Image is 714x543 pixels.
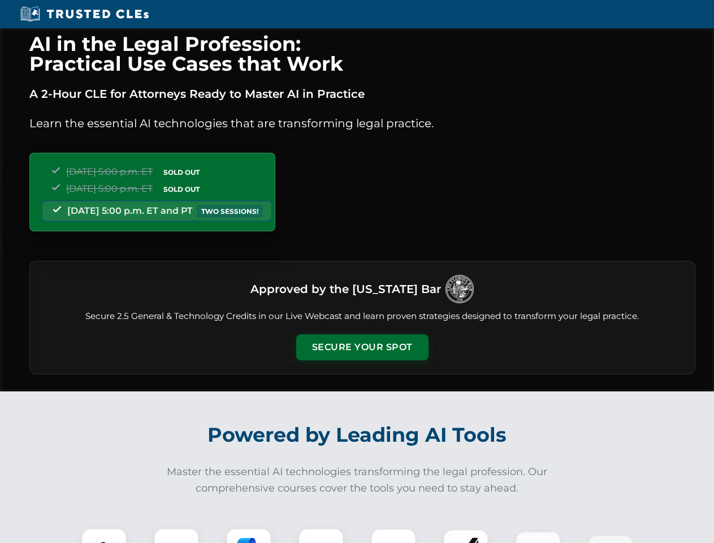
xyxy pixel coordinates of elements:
p: Secure 2.5 General & Technology Credits in our Live Webcast and learn proven strategies designed ... [44,310,681,323]
span: SOLD OUT [159,166,204,178]
img: Logo [445,275,474,303]
button: Secure Your Spot [296,334,429,360]
img: Trusted CLEs [17,6,152,23]
p: Learn the essential AI technologies that are transforming legal practice. [29,114,695,132]
h3: Approved by the [US_STATE] Bar [250,279,441,299]
span: [DATE] 5:00 p.m. ET [66,166,153,177]
p: Master the essential AI technologies transforming the legal profession. Our comprehensive courses... [159,464,555,497]
h2: Powered by Leading AI Tools [44,415,670,455]
span: SOLD OUT [159,183,204,195]
p: A 2-Hour CLE for Attorneys Ready to Master AI in Practice [29,85,695,103]
h1: AI in the Legal Profession: Practical Use Cases that Work [29,34,695,74]
span: [DATE] 5:00 p.m. ET [66,183,153,194]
